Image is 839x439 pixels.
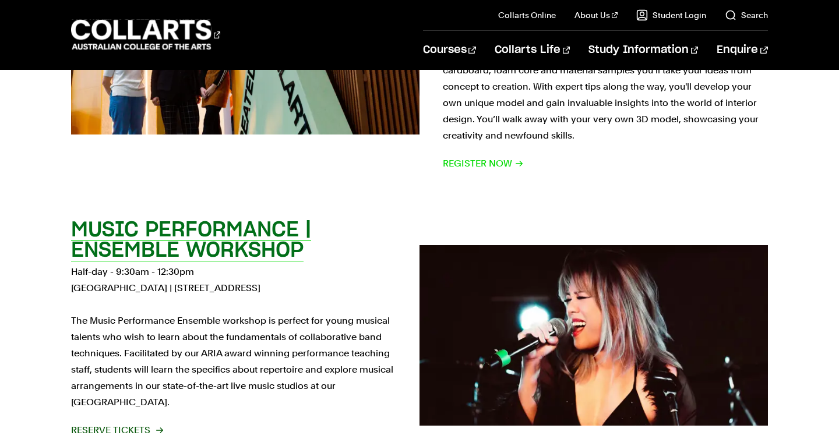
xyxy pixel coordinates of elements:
[717,31,767,69] a: Enquire
[443,155,524,172] span: Register Now
[71,264,396,410] p: Half-day - 9:30am - 12:30pm [GEOGRAPHIC_DATA] | [STREET_ADDRESS] The Music Performance Ensemble w...
[71,18,220,51] div: Go to homepage
[498,9,556,21] a: Collarts Online
[423,31,476,69] a: Courses
[574,9,618,21] a: About Us
[495,31,570,69] a: Collarts Life
[71,422,162,438] span: Reserve tickets
[636,9,706,21] a: Student Login
[725,9,768,21] a: Search
[588,31,698,69] a: Study Information
[71,220,311,261] h2: MUSIC PERFORMANCE | ENSEMBLE WORKSHOP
